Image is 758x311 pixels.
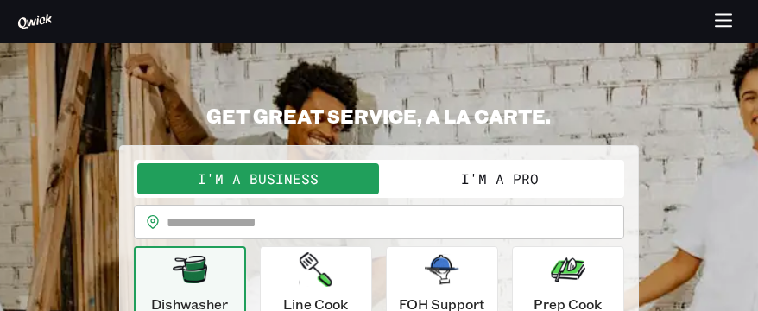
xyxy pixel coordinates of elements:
button: I'm a Pro [379,163,621,194]
button: I'm a Business [137,163,379,194]
h2: GET GREAT SERVICE, A LA CARTE. [119,104,639,128]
